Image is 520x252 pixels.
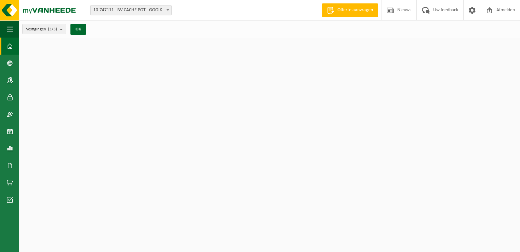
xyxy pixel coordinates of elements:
span: Offerte aanvragen [336,7,375,14]
span: 10-747111 - BV CACHE POT - GOOIK [91,5,171,15]
button: Vestigingen(3/3) [22,24,66,34]
span: 10-747111 - BV CACHE POT - GOOIK [90,5,172,15]
a: Offerte aanvragen [322,3,378,17]
span: Vestigingen [26,24,57,34]
count: (3/3) [48,27,57,31]
button: OK [70,24,86,35]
